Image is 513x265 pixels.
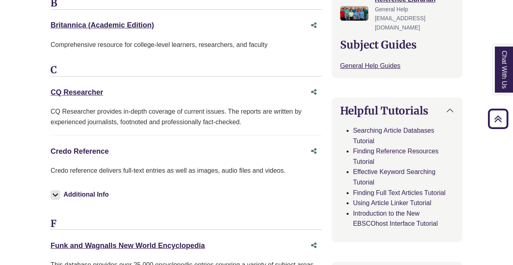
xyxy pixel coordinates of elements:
[306,85,322,100] button: Share this database
[353,199,431,206] a: Using Article Linker Tutorial
[50,189,111,200] button: Additional Info
[353,127,434,144] a: Searching Article Databases Tutorial
[353,189,446,196] a: Finding Full Text Articles Tutorial
[353,210,438,227] a: Introduction to the New EBSCOhost Interface Tutorial
[50,147,109,155] a: Credo Reference
[50,218,322,230] h3: F
[50,40,322,50] p: Comprehensive resource for college-level learners, researchers, and faculty
[340,62,400,69] a: General Help Guides
[332,98,462,123] button: Helpful Tutorials
[353,168,435,186] a: Effective Keyword Searching Tutorial
[340,6,368,21] img: Reference Librarian
[50,64,322,76] h3: C
[340,38,454,51] h2: Subject Guides
[50,106,322,127] div: CQ Researcher provides in-depth coverage of current issues. The reports are written by experience...
[306,238,322,253] button: Share this database
[50,242,205,250] a: Funk and Wagnalls New World Encyclopedia
[306,144,322,159] button: Share this database
[306,18,322,33] button: Share this database
[485,113,511,124] a: Back to Top
[375,6,408,13] span: General Help
[50,165,322,176] p: Credo reference delivers full-text entries as well as images, audio files and videos.
[353,148,439,165] a: Finding Reference Resources Tutorial
[375,15,425,30] span: [EMAIL_ADDRESS][DOMAIN_NAME]
[50,21,154,29] a: Britannica (Academic Edition)
[50,88,103,96] a: CQ Researcher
